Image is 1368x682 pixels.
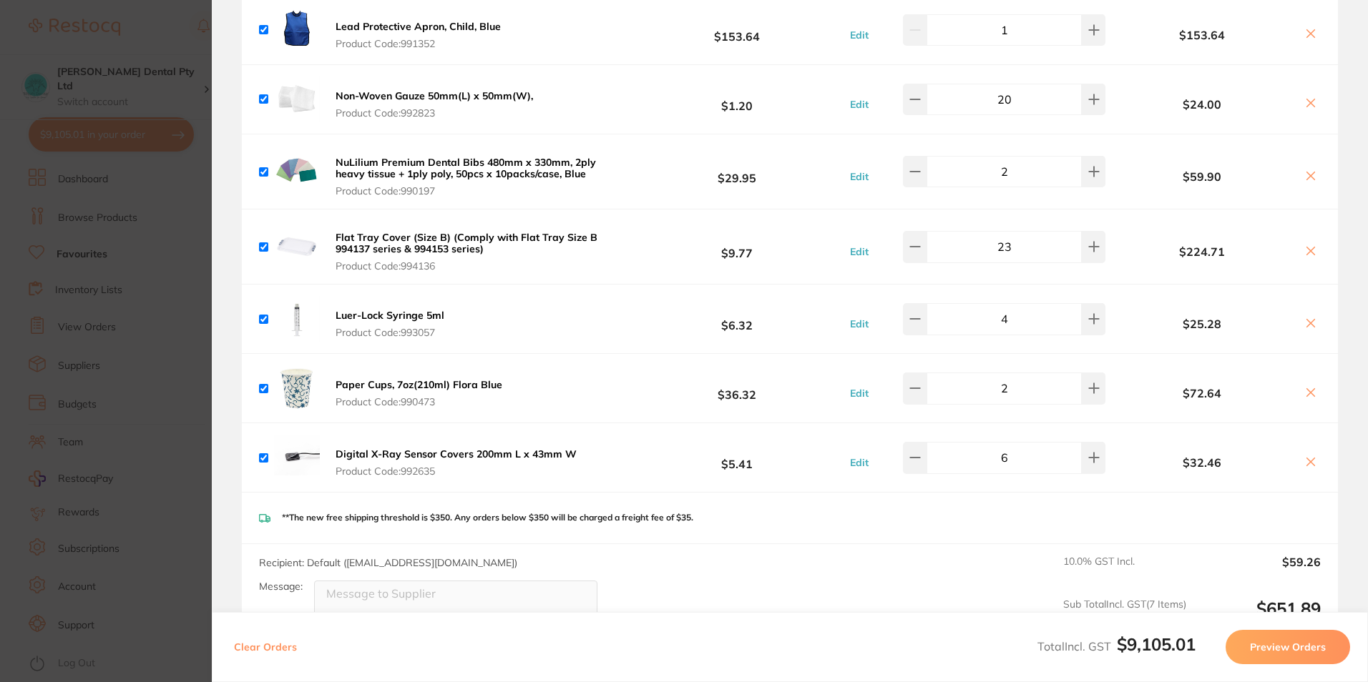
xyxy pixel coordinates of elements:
[336,448,577,460] b: Digital X-Ray Sensor Covers 200mm L x 43mm W
[1226,630,1350,664] button: Preview Orders
[336,327,444,338] span: Product Code: 993057
[630,306,843,332] b: $6.32
[282,513,693,523] p: **The new free shipping threshold is $350. Any orders below $350 will be charged a freight fee of...
[1108,245,1295,258] b: $224.71
[630,234,843,260] b: $9.77
[1063,555,1186,587] span: 10.0 % GST Incl.
[331,309,449,339] button: Luer-Lock Syringe 5ml Product Code:993057
[846,317,873,330] button: Edit
[1063,598,1186,638] span: Sub Total Incl. GST ( 7 Items)
[336,260,626,272] span: Product Code: 994136
[846,98,873,111] button: Edit
[1198,555,1321,587] output: $59.26
[331,156,630,197] button: NuLilium Premium Dental Bibs 480mm x 330mm, 2ply heavy tissue + 1ply poly, 50pcs x 10packs/case, ...
[336,89,533,102] b: Non-Woven Gauze 50mm(L) x 50mm(W),
[630,17,843,44] b: $153.64
[274,224,320,270] img: c2V4Y2Q0ZQ
[336,378,502,391] b: Paper Cups, 7oz(210ml) Flora Blue
[336,396,502,407] span: Product Code: 990473
[630,445,843,471] b: $5.41
[336,20,501,33] b: Lead Protective Apron, Child, Blue
[1037,639,1196,653] span: Total Incl. GST
[336,156,596,180] b: NuLilium Premium Dental Bibs 480mm x 330mm, 2ply heavy tissue + 1ply poly, 50pcs x 10packs/case, ...
[336,465,577,477] span: Product Code: 992635
[630,375,843,402] b: $36.32
[331,20,505,50] button: Lead Protective Apron, Child, Blue Product Code:991352
[1108,170,1295,183] b: $59.90
[274,365,320,411] img: ZGtvdzRmdQ
[336,309,444,322] b: Luer-Lock Syringe 5ml
[1108,98,1295,111] b: $24.00
[230,630,301,664] button: Clear Orders
[274,7,320,53] img: NDduZmptMQ
[846,29,873,41] button: Edit
[336,38,501,49] span: Product Code: 991352
[630,87,843,113] b: $1.20
[274,296,320,342] img: Y2o3dXA1cQ
[331,231,630,272] button: Flat Tray Cover (Size B) (Comply with Flat Tray Size B 994137 series & 994153 series) Product Cod...
[1108,456,1295,469] b: $32.46
[630,159,843,185] b: $29.95
[331,378,507,408] button: Paper Cups, 7oz(210ml) Flora Blue Product Code:990473
[336,185,626,197] span: Product Code: 990197
[1198,598,1321,638] output: $651.89
[331,448,581,478] button: Digital X-Ray Sensor Covers 200mm L x 43mm W Product Code:992635
[259,556,517,569] span: Recipient: Default ( [EMAIL_ADDRESS][DOMAIN_NAME] )
[846,245,873,258] button: Edit
[331,89,537,119] button: Non-Woven Gauze 50mm(L) x 50mm(W), Product Code:992823
[846,387,873,400] button: Edit
[1108,29,1295,41] b: $153.64
[1117,633,1196,655] b: $9,105.01
[274,76,320,122] img: NGIxdDkxYg
[336,231,597,255] b: Flat Tray Cover (Size B) (Comply with Flat Tray Size B 994137 series & 994153 series)
[274,149,320,194] img: MmNhMnVwOQ
[336,107,533,119] span: Product Code: 992823
[259,580,303,593] label: Message:
[274,435,320,480] img: ZmU3Z2NrMw
[1108,387,1295,400] b: $72.64
[1108,317,1295,330] b: $25.28
[846,456,873,469] button: Edit
[846,170,873,183] button: Edit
